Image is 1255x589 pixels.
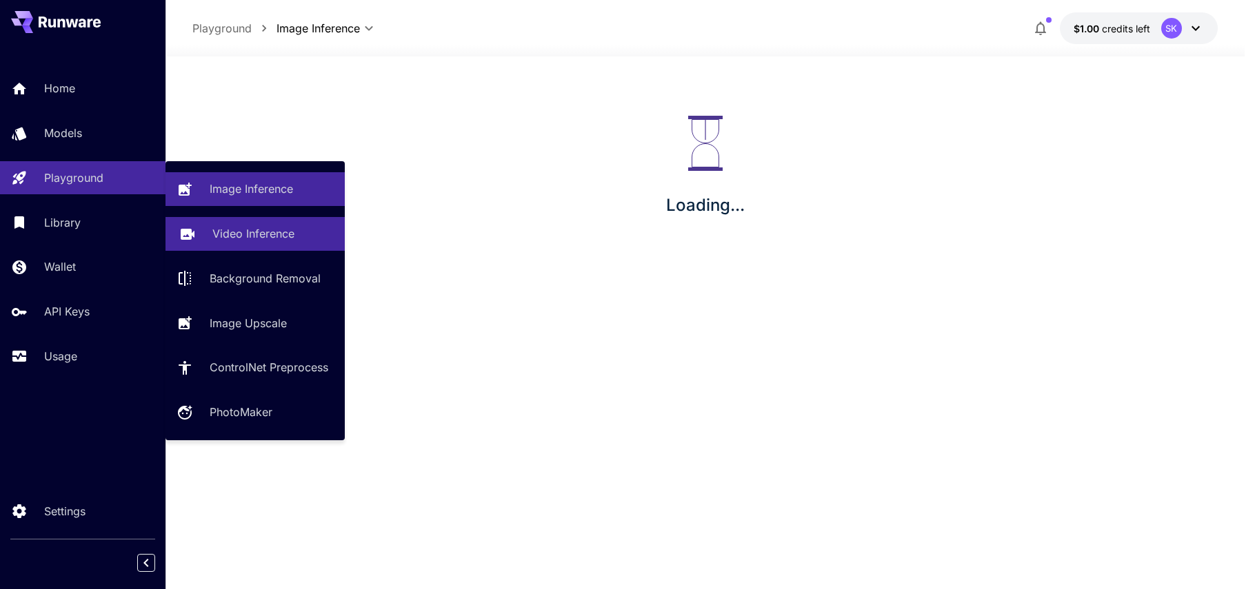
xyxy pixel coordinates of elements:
a: Background Removal [165,262,345,296]
p: Video Inference [212,225,294,242]
span: $1.00 [1074,23,1102,34]
p: PhotoMaker [210,404,272,420]
p: ControlNet Preprocess [210,359,328,375]
p: Usage [44,348,77,364]
p: Background Removal [210,270,321,287]
p: Playground [192,20,252,37]
p: Wallet [44,258,76,275]
a: Video Inference [165,217,345,251]
p: Playground [44,169,103,186]
p: Settings [44,503,86,519]
a: PhotoMaker [165,395,345,429]
span: credits left [1102,23,1150,34]
button: $1.00 [1060,12,1218,44]
div: SK [1161,18,1182,39]
p: Models [44,125,82,141]
a: Image Inference [165,172,345,206]
div: Collapse sidebar [148,550,165,575]
p: Loading... [666,193,745,218]
a: Image Upscale [165,306,345,340]
a: ControlNet Preprocess [165,351,345,384]
div: $1.00 [1074,21,1150,36]
p: Library [44,214,81,231]
p: Home [44,80,75,96]
nav: breadcrumb [192,20,277,37]
span: Image Inference [277,20,360,37]
p: Image Upscale [210,315,287,331]
button: Collapse sidebar [137,554,155,572]
p: Image Inference [210,180,293,197]
p: API Keys [44,303,90,320]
